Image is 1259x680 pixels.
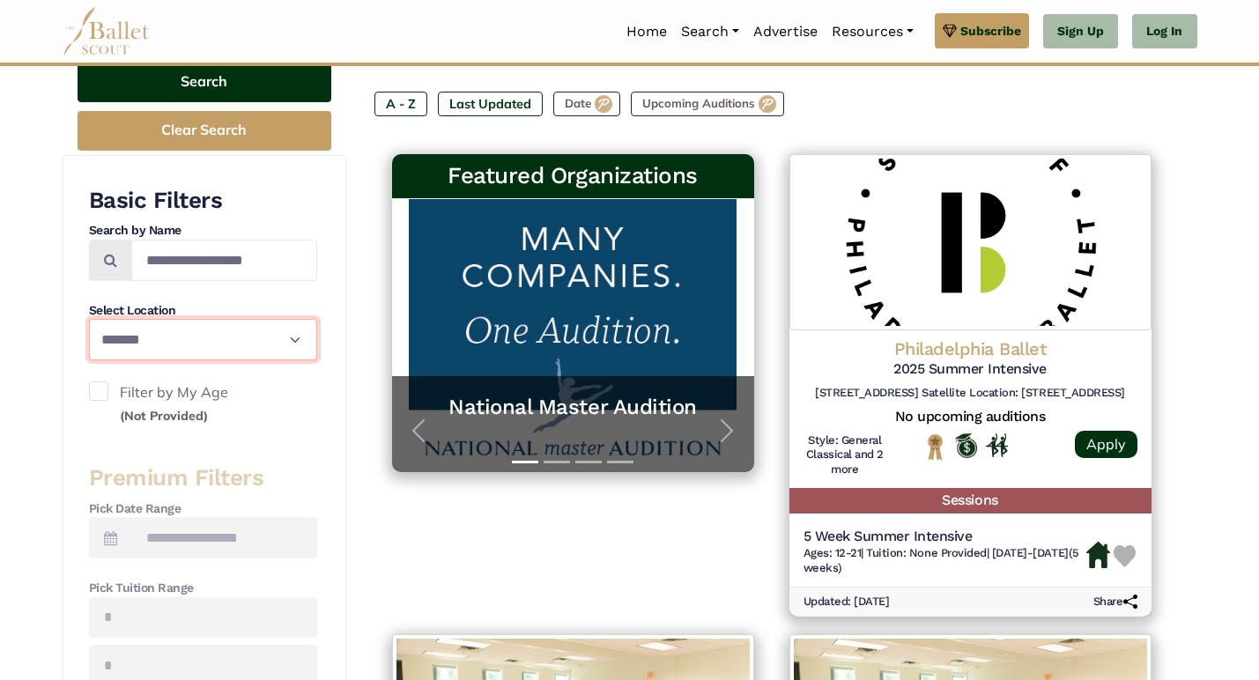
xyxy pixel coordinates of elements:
[1132,14,1196,49] a: Log In
[410,394,737,421] a: National Master Audition
[544,452,570,472] button: Slide 2
[89,222,317,240] h4: Search by Name
[89,302,317,320] h4: Select Location
[1075,431,1137,458] a: Apply
[674,13,746,50] a: Search
[943,21,957,41] img: gem.svg
[825,13,921,50] a: Resources
[746,13,825,50] a: Advertise
[89,381,317,426] label: Filter by My Age
[935,13,1029,48] a: Subscribe
[1086,542,1110,568] img: Housing Available
[1114,545,1136,567] img: Heart
[804,546,1079,574] span: [DATE]-[DATE] (5 weeks)
[986,433,1008,456] img: In Person
[955,433,977,458] img: Offers Scholarship
[804,337,1137,360] h4: Philadelphia Ballet
[804,408,1137,426] h5: No upcoming auditions
[804,595,890,610] h6: Updated: [DATE]
[553,92,620,116] label: Date
[512,452,538,472] button: Slide 1
[804,546,1086,576] h6: | |
[89,580,317,597] h4: Pick Tuition Range
[866,546,986,559] span: Tuition: None Provided
[960,21,1021,41] span: Subscribe
[789,154,1152,330] img: Logo
[924,433,946,461] img: National
[89,500,317,518] h4: Pick Date Range
[89,463,317,493] h3: Premium Filters
[607,452,633,472] button: Slide 4
[89,186,317,216] h3: Basic Filters
[1043,14,1118,49] a: Sign Up
[619,13,674,50] a: Home
[120,408,208,424] small: (Not Provided)
[575,452,602,472] button: Slide 3
[789,488,1152,514] h5: Sessions
[631,92,784,116] label: Upcoming Auditions
[78,111,331,151] button: Clear Search
[1093,595,1137,610] h6: Share
[804,386,1137,401] h6: [STREET_ADDRESS] Satellite Location: [STREET_ADDRESS]
[131,240,317,281] input: Search by names...
[804,546,862,559] span: Ages: 12-21
[406,161,740,191] h3: Featured Organizations
[438,92,543,116] label: Last Updated
[804,360,1137,379] h5: 2025 Summer Intensive
[78,61,331,102] button: Search
[804,433,887,478] h6: Style: General Classical and 2 more
[804,528,1086,546] h5: 5 Week Summer Intensive
[374,92,427,116] label: A - Z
